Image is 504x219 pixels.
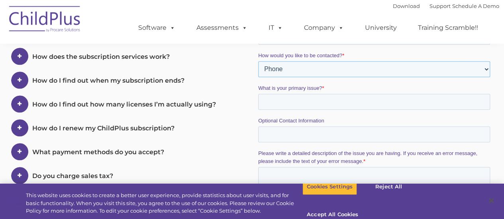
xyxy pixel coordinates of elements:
button: Cookies Settings [302,178,357,195]
a: IT [261,20,291,36]
img: ChildPlus by Procare Solutions [5,0,85,40]
a: Company [296,20,352,36]
a: Schedule A Demo [452,3,499,9]
a: Download [393,3,420,9]
span: How does the subscription services work? [32,53,170,60]
button: Close [482,192,500,209]
a: Software [130,20,183,36]
div: This website uses cookies to create a better user experience, provide statistics about user visit... [26,192,302,215]
a: Training Scramble!! [410,20,486,36]
a: Assessments [188,20,255,36]
a: University [357,20,405,36]
span: Do you charge sales tax? [32,172,113,180]
span: How do I find out how many licenses I’m actually using? [32,101,216,108]
button: Reject All [364,178,414,195]
span: How do I renew my ChildPlus subscription? [32,124,175,132]
a: Support [429,3,451,9]
span: How do I find out when my subscription ends? [32,77,184,84]
font: | [393,3,499,9]
span: What payment methods do you accept? [32,148,164,156]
